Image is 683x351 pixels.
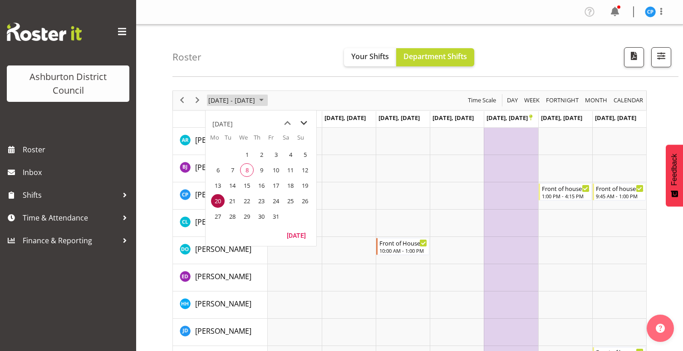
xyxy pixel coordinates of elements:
[173,264,268,291] td: Esther Deans resource
[195,217,310,227] span: [PERSON_NAME] [PERSON_NAME]
[255,163,268,177] span: Thursday, October 9, 2025
[212,115,233,133] div: title
[545,95,580,106] span: Fortnight
[542,184,590,193] div: Front of house - Weekend
[190,91,205,110] div: next period
[613,95,644,106] span: calendar
[344,48,396,66] button: Your Shifts
[596,192,644,200] div: 9:45 AM - 1:00 PM
[269,148,283,161] span: Friday, October 3, 2025
[403,51,467,61] span: Department Shifts
[192,95,204,106] button: Next
[281,229,312,241] button: Today
[195,326,251,336] a: [PERSON_NAME]
[298,148,312,161] span: Sunday, October 5, 2025
[467,95,498,106] button: Time Scale
[23,234,118,247] span: Finance & Reporting
[269,210,283,223] span: Friday, October 31, 2025
[210,193,225,209] td: Monday, October 20, 2025
[645,6,656,17] img: charin-phumcharoen11025.jpg
[195,271,251,282] a: [PERSON_NAME]
[16,70,120,97] div: Ashburton District Council
[173,182,268,210] td: Charin Phumcharoen resource
[225,133,239,147] th: Tu
[545,95,580,106] button: Fortnight
[255,210,268,223] span: Thursday, October 30, 2025
[379,238,427,247] div: Front of House - Weekday
[284,148,297,161] span: Saturday, October 4, 2025
[195,135,251,145] span: [PERSON_NAME]
[284,163,297,177] span: Saturday, October 11, 2025
[173,237,268,264] td: Denise O'Halloran resource
[523,95,541,106] span: Week
[173,210,268,237] td: Connor Lysaght resource
[205,91,269,110] div: October 20 - 26, 2025
[284,179,297,192] span: Saturday, October 18, 2025
[396,48,474,66] button: Department Shifts
[195,298,251,309] a: [PERSON_NAME]
[173,155,268,182] td: Barbara Jaine resource
[298,163,312,177] span: Sunday, October 12, 2025
[240,163,254,177] span: Wednesday, October 8, 2025
[612,95,645,106] button: Month
[656,324,665,333] img: help-xxl-2.png
[195,216,310,227] a: [PERSON_NAME] [PERSON_NAME]
[254,133,268,147] th: Th
[255,148,268,161] span: Thursday, October 2, 2025
[239,133,254,147] th: We
[298,194,312,208] span: Sunday, October 26, 2025
[506,95,520,106] button: Timeline Day
[240,194,254,208] span: Wednesday, October 22, 2025
[211,163,225,177] span: Monday, October 6, 2025
[176,95,188,106] button: Previous
[210,133,225,147] th: Mo
[269,194,283,208] span: Friday, October 24, 2025
[226,210,239,223] span: Tuesday, October 28, 2025
[207,95,256,106] span: [DATE] - [DATE]
[541,114,582,122] span: [DATE], [DATE]
[226,194,239,208] span: Tuesday, October 21, 2025
[295,115,312,131] button: next month
[195,162,251,172] span: [PERSON_NAME]
[23,188,118,202] span: Shifts
[269,163,283,177] span: Friday, October 10, 2025
[173,291,268,319] td: Hannah Herbert-Olsen resource
[7,23,82,41] img: Rosterit website logo
[173,319,268,346] td: Jackie Driver resource
[268,133,283,147] th: Fr
[240,179,254,192] span: Wednesday, October 15, 2025
[207,95,268,106] button: October 2025
[351,51,389,61] span: Your Shifts
[23,165,132,179] span: Inbox
[584,95,608,106] span: Month
[467,95,497,106] span: Time Scale
[240,210,254,223] span: Wednesday, October 29, 2025
[23,211,118,225] span: Time & Attendance
[226,163,239,177] span: Tuesday, October 7, 2025
[539,183,592,201] div: Charin Phumcharoen"s event - Front of house - Weekend Begin From Saturday, October 25, 2025 at 1:...
[297,133,312,147] th: Su
[324,114,366,122] span: [DATE], [DATE]
[226,179,239,192] span: Tuesday, October 14, 2025
[506,95,519,106] span: Day
[624,47,644,67] button: Download a PDF of the roster according to the set date range.
[195,244,251,255] a: [PERSON_NAME]
[255,194,268,208] span: Thursday, October 23, 2025
[211,194,225,208] span: Monday, October 20, 2025
[23,143,132,156] span: Roster
[279,115,295,131] button: previous month
[486,114,532,122] span: [DATE], [DATE]
[255,179,268,192] span: Thursday, October 16, 2025
[211,179,225,192] span: Monday, October 13, 2025
[195,326,251,336] span: [PERSON_NAME]
[240,148,254,161] span: Wednesday, October 1, 2025
[378,114,420,122] span: [DATE], [DATE]
[432,114,474,122] span: [DATE], [DATE]
[298,179,312,192] span: Sunday, October 19, 2025
[584,95,609,106] button: Timeline Month
[195,190,251,200] span: [PERSON_NAME]
[269,179,283,192] span: Friday, October 17, 2025
[666,145,683,206] button: Feedback - Show survey
[284,194,297,208] span: Saturday, October 25, 2025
